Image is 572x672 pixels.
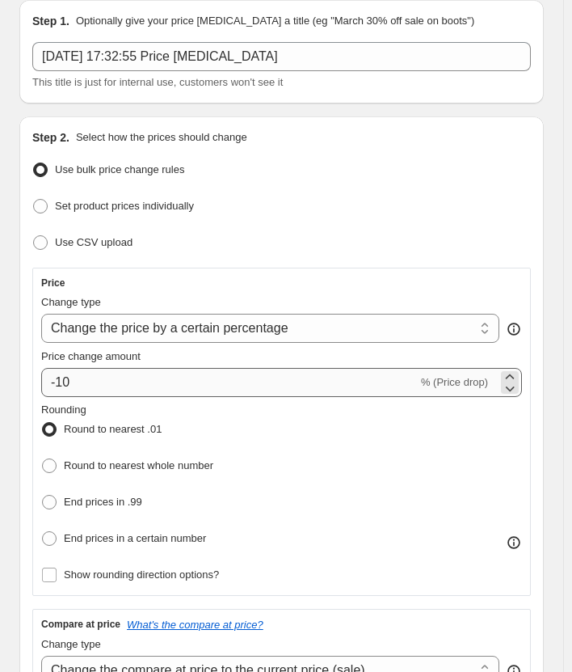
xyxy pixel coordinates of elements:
[421,376,488,388] span: % (Price drop)
[41,618,120,631] h3: Compare at price
[64,532,206,544] span: End prices in a certain number
[64,568,219,581] span: Show rounding direction options?
[41,296,101,308] span: Change type
[32,42,531,71] input: 30% off holiday sale
[32,13,69,29] h2: Step 1.
[506,321,522,337] div: help
[41,404,86,416] span: Rounding
[76,13,474,29] p: Optionally give your price [MEDICAL_DATA] a title (eg "March 30% off sale on boots")
[32,129,69,146] h2: Step 2.
[64,459,213,471] span: Round to nearest whole number
[64,496,142,508] span: End prices in .99
[41,350,141,362] span: Price change amount
[55,200,194,212] span: Set product prices individually
[55,236,132,248] span: Use CSV upload
[64,423,162,435] span: Round to nearest .01
[127,619,263,631] button: What's the compare at price?
[41,638,101,650] span: Change type
[41,277,65,290] h3: Price
[41,368,418,397] input: -15
[32,76,283,88] span: This title is just for internal use, customers won't see it
[55,163,184,175] span: Use bulk price change rules
[76,129,247,146] p: Select how the prices should change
